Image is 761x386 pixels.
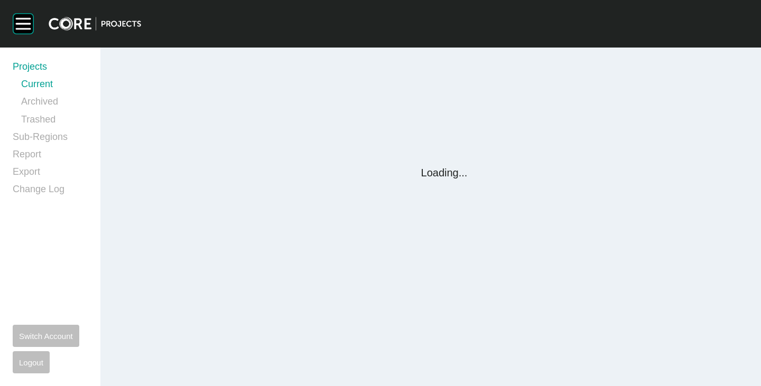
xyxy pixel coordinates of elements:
[13,165,88,183] a: Export
[421,165,468,180] p: Loading...
[19,358,43,367] span: Logout
[13,325,79,347] button: Switch Account
[21,95,88,112] a: Archived
[21,78,88,95] a: Current
[13,351,50,373] button: Logout
[19,332,73,341] span: Switch Account
[13,148,88,165] a: Report
[13,60,88,78] a: Projects
[13,130,88,148] a: Sub-Regions
[13,183,88,200] a: Change Log
[21,113,88,130] a: Trashed
[49,17,141,31] img: core-logo-dark.3138cae2.png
